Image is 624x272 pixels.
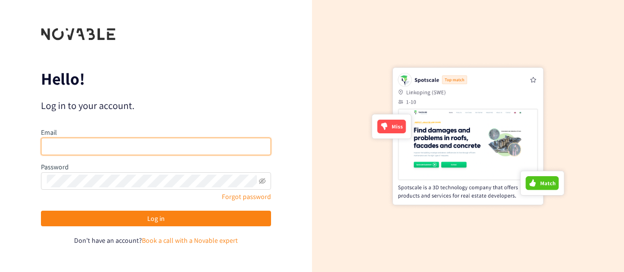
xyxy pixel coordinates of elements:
a: Forgot password [222,192,271,201]
button: Log in [41,211,271,226]
span: Log in [147,213,165,224]
label: Password [41,163,69,171]
iframe: Chat Widget [575,225,624,272]
p: Log in to your account. [41,99,271,112]
p: Hello! [41,71,271,87]
span: Don't have an account? [74,236,142,245]
a: Book a call with a Novable expert [142,236,238,245]
span: eye-invisible [259,178,266,184]
div: Widget de chat [575,225,624,272]
label: Email [41,128,57,137]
